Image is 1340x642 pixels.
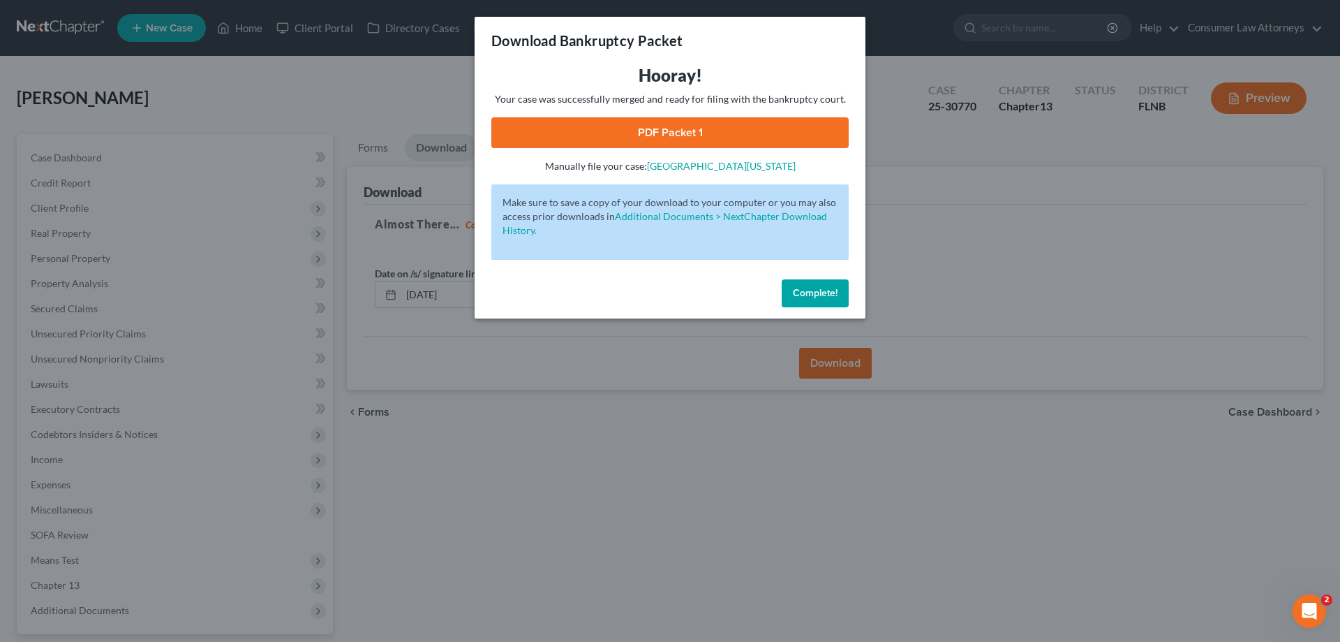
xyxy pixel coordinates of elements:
a: PDF Packet 1 [491,117,849,148]
span: 2 [1321,594,1332,606]
p: Your case was successfully merged and ready for filing with the bankruptcy court. [491,92,849,106]
p: Manually file your case: [491,159,849,173]
iframe: Intercom live chat [1293,594,1326,628]
span: Complete! [793,287,837,299]
a: [GEOGRAPHIC_DATA][US_STATE] [647,160,796,172]
h3: Download Bankruptcy Packet [491,31,683,50]
h3: Hooray! [491,64,849,87]
p: Make sure to save a copy of your download to your computer or you may also access prior downloads in [502,196,837,238]
a: Additional Documents > NextChapter Download History. [502,210,827,236]
button: Complete! [782,279,849,307]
